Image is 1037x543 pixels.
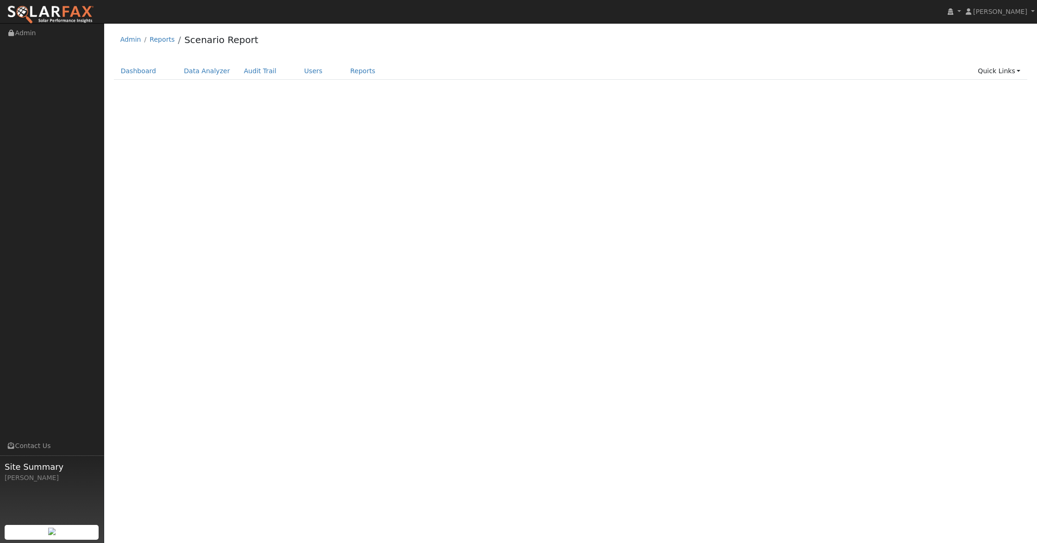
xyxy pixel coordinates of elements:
[7,5,94,25] img: SolarFax
[5,461,99,473] span: Site Summary
[177,63,237,80] a: Data Analyzer
[344,63,382,80] a: Reports
[150,36,175,43] a: Reports
[5,473,99,483] div: [PERSON_NAME]
[120,36,141,43] a: Admin
[114,63,163,80] a: Dashboard
[184,34,258,45] a: Scenario Report
[973,8,1027,15] span: [PERSON_NAME]
[48,528,56,535] img: retrieve
[237,63,283,80] a: Audit Trail
[297,63,330,80] a: Users
[971,63,1027,80] a: Quick Links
